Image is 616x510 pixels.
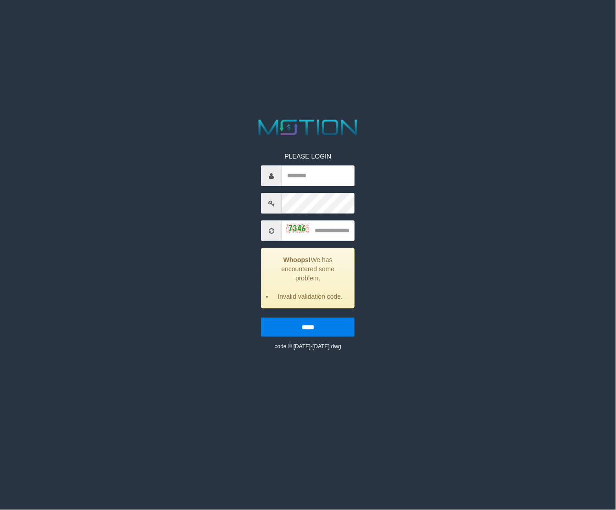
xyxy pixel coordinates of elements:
img: captcha [287,224,310,233]
div: We has encountered some problem. [261,248,355,308]
img: MOTION_logo.png [254,117,362,138]
p: PLEASE LOGIN [261,152,355,161]
li: Invalid validation code. [273,292,348,301]
strong: Whoops! [283,256,311,263]
small: code © [DATE]-[DATE] dwg [275,343,341,350]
